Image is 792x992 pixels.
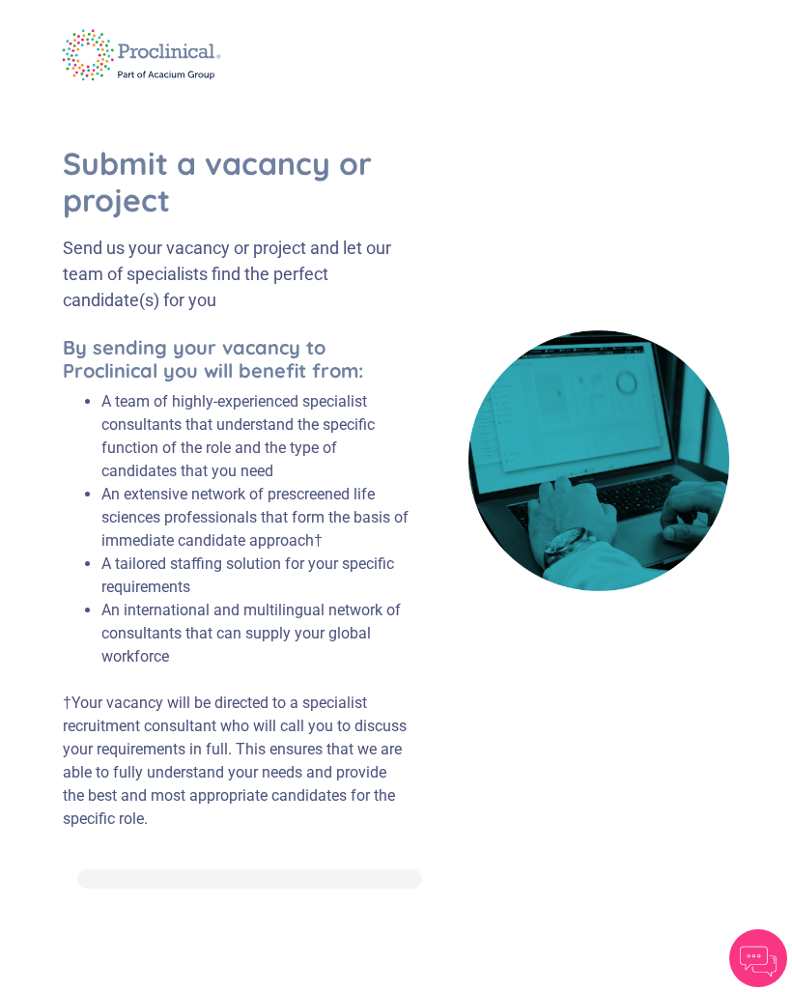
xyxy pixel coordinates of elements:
p: †Your vacancy will be directed to a specialist recruitment consultant who will call you to discus... [63,692,409,831]
li: A tailored staffing solution for your specific requirements [101,553,409,599]
li: An international and multilingual network of consultants that can supply your global workforce [101,599,409,668]
img: book cover [468,330,729,591]
h1: Submit a vacancy or project [63,145,424,219]
img: Chatbot [729,929,787,987]
div: Send us your vacancy or project and let our team of specialists find the perfect candidate(s) for... [63,235,424,313]
li: A team of highly-experienced specialist consultants that understand the specific function of the ... [101,390,409,483]
h5: By sending your vacancy to Proclinical you will benefit from: [63,336,409,383]
li: An extensive network of prescreened life sciences professionals that form the basis of immediate ... [101,483,409,553]
img: logo [48,16,235,94]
